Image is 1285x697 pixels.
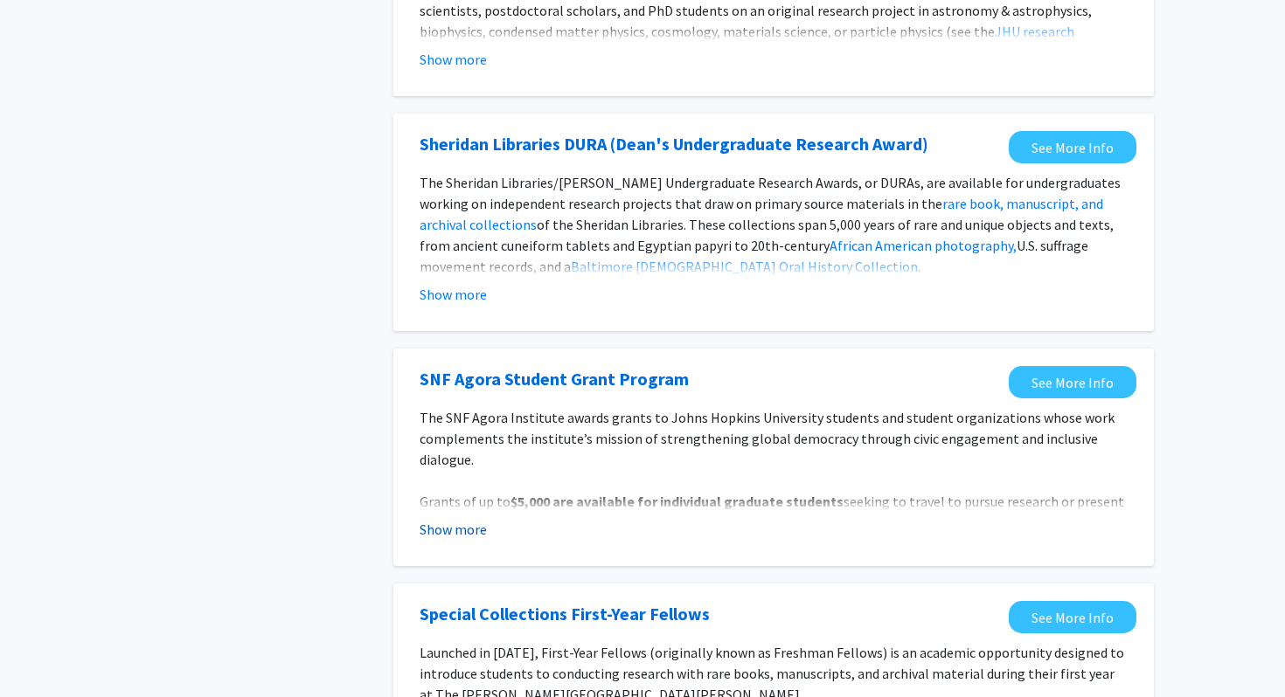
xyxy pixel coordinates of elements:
[1009,601,1136,633] a: Opens in a new tab
[420,284,487,305] button: Show more
[420,172,1128,277] p: The Sheridan Libraries/[PERSON_NAME] Undergraduate Research Awards, or DURAs, are available for u...
[420,49,487,70] button: Show more
[511,493,844,510] strong: $5,000 are available for individual graduate students
[13,618,74,684] iframe: Chat
[420,407,1128,470] p: The SNF Agora Institute awards grants to Johns Hopkins University students and student organizati...
[420,601,710,627] a: Opens in a new tab
[1009,366,1136,398] a: Opens in a new tab
[420,519,487,540] button: Show more
[420,493,511,510] span: Grants of up to
[420,131,928,157] a: Opens in a new tab
[571,258,918,275] a: Baltimore [DEMOGRAPHIC_DATA] Oral History Collection
[1009,131,1136,163] a: Opens in a new tab
[830,237,1017,254] a: African American photography,
[420,366,689,392] a: Opens in a new tab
